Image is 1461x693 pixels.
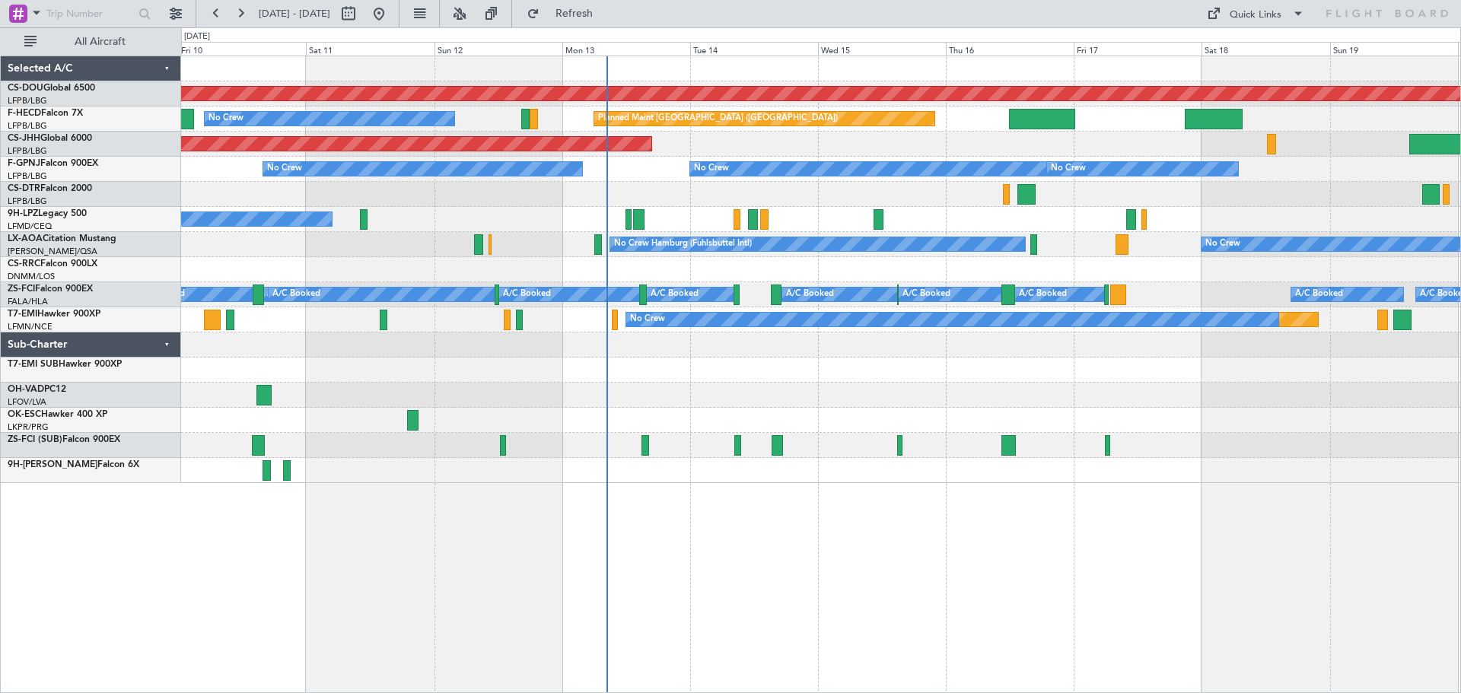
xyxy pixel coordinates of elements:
[8,396,46,408] a: LFOV/LVA
[8,184,92,193] a: CS-DTRFalcon 2000
[8,246,97,257] a: [PERSON_NAME]/QSA
[8,285,35,294] span: ZS-FCI
[8,159,98,168] a: F-GPNJFalcon 900EX
[8,196,47,207] a: LFPB/LBG
[178,42,306,56] div: Fri 10
[8,296,48,307] a: FALA/HLA
[8,310,37,319] span: T7-EMI
[8,360,59,369] span: T7-EMI SUB
[8,460,97,469] span: 9H-[PERSON_NAME]
[520,2,611,26] button: Refresh
[818,42,946,56] div: Wed 15
[1330,42,1458,56] div: Sun 19
[8,410,41,419] span: OK-ESC
[8,410,107,419] a: OK-ESCHawker 400 XP
[8,259,40,269] span: CS-RRC
[8,109,41,118] span: F-HECD
[1199,2,1312,26] button: Quick Links
[8,120,47,132] a: LFPB/LBG
[614,233,752,256] div: No Crew Hamburg (Fuhlsbuttel Intl)
[1230,8,1281,23] div: Quick Links
[8,84,95,93] a: CS-DOUGlobal 6500
[8,285,93,294] a: ZS-FCIFalcon 900EX
[1205,233,1240,256] div: No Crew
[1019,283,1067,306] div: A/C Booked
[8,271,55,282] a: DNMM/LOS
[8,385,66,394] a: OH-VADPC12
[902,283,950,306] div: A/C Booked
[8,170,47,182] a: LFPB/LBG
[17,30,165,54] button: All Aircraft
[8,134,40,143] span: CS-JHH
[651,283,699,306] div: A/C Booked
[1051,157,1086,180] div: No Crew
[8,460,139,469] a: 9H-[PERSON_NAME]Falcon 6X
[8,435,120,444] a: ZS-FCI (SUB)Falcon 900EX
[562,42,690,56] div: Mon 13
[267,157,302,180] div: No Crew
[8,184,40,193] span: CS-DTR
[46,2,134,25] input: Trip Number
[40,37,161,47] span: All Aircraft
[8,385,44,394] span: OH-VAD
[8,234,43,243] span: LX-AOA
[272,283,320,306] div: A/C Booked
[1295,283,1343,306] div: A/C Booked
[267,283,315,306] div: A/C Booked
[8,159,40,168] span: F-GPNJ
[690,42,818,56] div: Tue 14
[786,283,834,306] div: A/C Booked
[1202,42,1329,56] div: Sat 18
[503,283,551,306] div: A/C Booked
[8,234,116,243] a: LX-AOACitation Mustang
[946,42,1074,56] div: Thu 16
[8,421,49,433] a: LKPR/PRG
[1074,42,1202,56] div: Fri 17
[598,107,838,130] div: Planned Maint [GEOGRAPHIC_DATA] ([GEOGRAPHIC_DATA])
[8,435,62,444] span: ZS-FCI (SUB)
[8,84,43,93] span: CS-DOU
[8,209,87,218] a: 9H-LPZLegacy 500
[208,107,243,130] div: No Crew
[8,95,47,106] a: LFPB/LBG
[8,109,83,118] a: F-HECDFalcon 7X
[8,360,122,369] a: T7-EMI SUBHawker 900XP
[8,221,52,232] a: LFMD/CEQ
[8,209,38,218] span: 9H-LPZ
[8,134,92,143] a: CS-JHHGlobal 6000
[306,42,434,56] div: Sat 11
[259,7,330,21] span: [DATE] - [DATE]
[630,308,665,331] div: No Crew
[543,8,606,19] span: Refresh
[184,30,210,43] div: [DATE]
[8,321,53,332] a: LFMN/NCE
[8,310,100,319] a: T7-EMIHawker 900XP
[8,145,47,157] a: LFPB/LBG
[694,157,729,180] div: No Crew
[8,259,97,269] a: CS-RRCFalcon 900LX
[434,42,562,56] div: Sun 12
